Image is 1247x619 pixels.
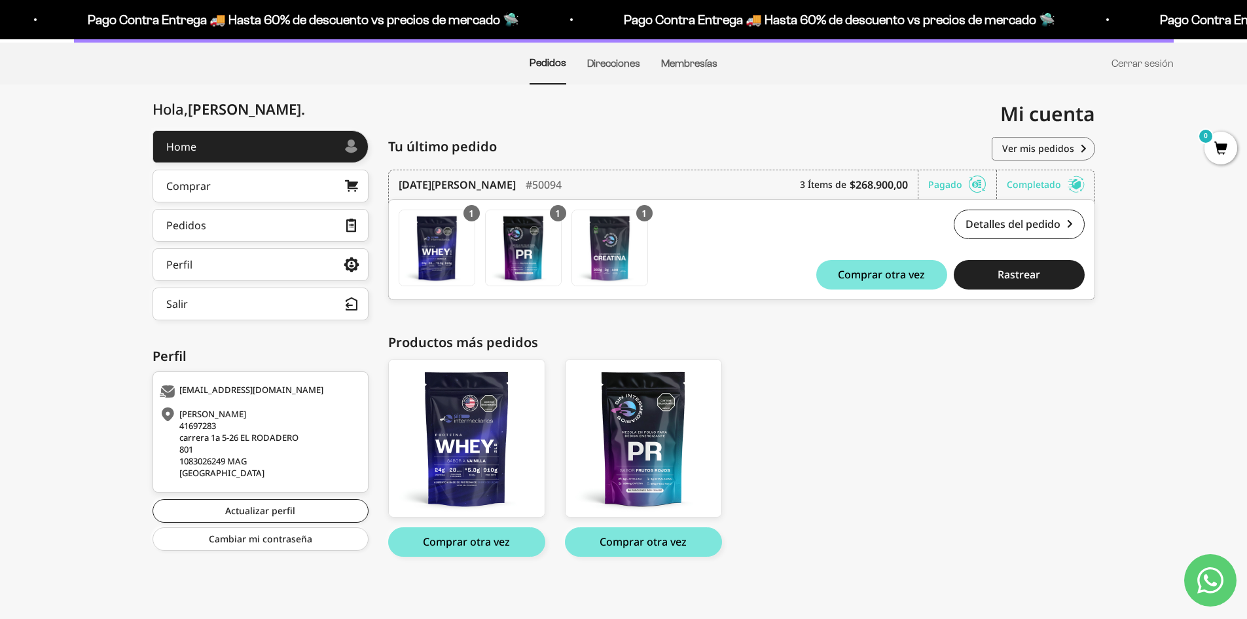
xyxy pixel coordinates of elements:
[850,177,908,193] b: $268.900,00
[572,210,647,286] img: Translation missing: es.Creatina Monohidrato
[160,408,358,479] div: [PERSON_NAME] 41697283 carrera 1a 5-26 EL RODADERO 801 1083026249 MAG [GEOGRAPHIC_DATA]
[153,170,369,202] a: Comprar
[992,137,1095,160] a: Ver mis pedidos
[166,259,192,270] div: Perfil
[998,269,1040,280] span: Rastrear
[153,101,305,117] div: Hola,
[566,360,721,517] img: pr_front_large.png
[388,333,1095,352] div: Productos más pedidos
[153,288,369,320] button: Salir
[571,210,648,286] a: Creatina Monohidrato
[485,210,562,286] a: PR - Mezcla Energizante
[153,130,369,163] a: Home
[550,205,566,221] div: 1
[388,137,497,157] span: Tu último pedido
[153,248,369,281] a: Perfil
[636,205,653,221] div: 1
[166,299,188,309] div: Salir
[954,210,1085,239] a: Detalles del pedido
[486,210,561,286] img: Translation missing: es.PR - Mezcla Energizante
[166,181,211,191] div: Comprar
[463,205,480,221] div: 1
[954,260,1085,290] button: Rastrear
[160,385,358,398] div: [EMAIL_ADDRESS][DOMAIN_NAME]
[838,269,925,280] span: Comprar otra vez
[1007,170,1085,199] div: Completado
[301,99,305,119] span: .
[388,527,545,557] button: Comprar otra vez
[188,99,305,119] span: [PERSON_NAME]
[1198,128,1214,144] mark: 0
[816,260,947,290] button: Comprar otra vez
[565,527,722,557] button: Comprar otra vez
[166,220,206,231] div: Pedidos
[565,359,722,517] a: PR - Mezcla Energizante
[166,141,196,152] div: Home
[661,58,717,69] a: Membresías
[1000,100,1095,127] span: Mi cuenta
[389,360,545,517] img: whey_vainilla_front_1_808bbad8-c402-4f8a-9e09-39bf23c86e38_large.png
[1111,58,1174,69] a: Cerrar sesión
[526,170,562,199] div: #50094
[609,9,1040,30] p: Pago Contra Entrega 🚚 Hasta 60% de descuento vs precios de mercado 🛸
[928,170,997,199] div: Pagado
[399,177,516,193] time: [DATE][PERSON_NAME]
[1204,142,1237,157] a: 0
[399,210,475,286] img: Translation missing: es.Proteína Whey - Vainilla - Vainilla / 2 libras (910g)
[530,57,566,68] a: Pedidos
[800,170,918,199] div: 3 Ítems de
[73,9,504,30] p: Pago Contra Entrega 🚚 Hasta 60% de descuento vs precios de mercado 🛸
[153,499,369,523] a: Actualizar perfil
[153,527,369,551] a: Cambiar mi contraseña
[153,347,369,366] div: Perfil
[587,58,640,69] a: Direcciones
[399,210,475,286] a: Proteína Whey - Vainilla - Vainilla / 2 libras (910g)
[388,359,545,517] a: Proteína Whey - Vainilla - Vainilla / 2 libras (910g)
[153,209,369,242] a: Pedidos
